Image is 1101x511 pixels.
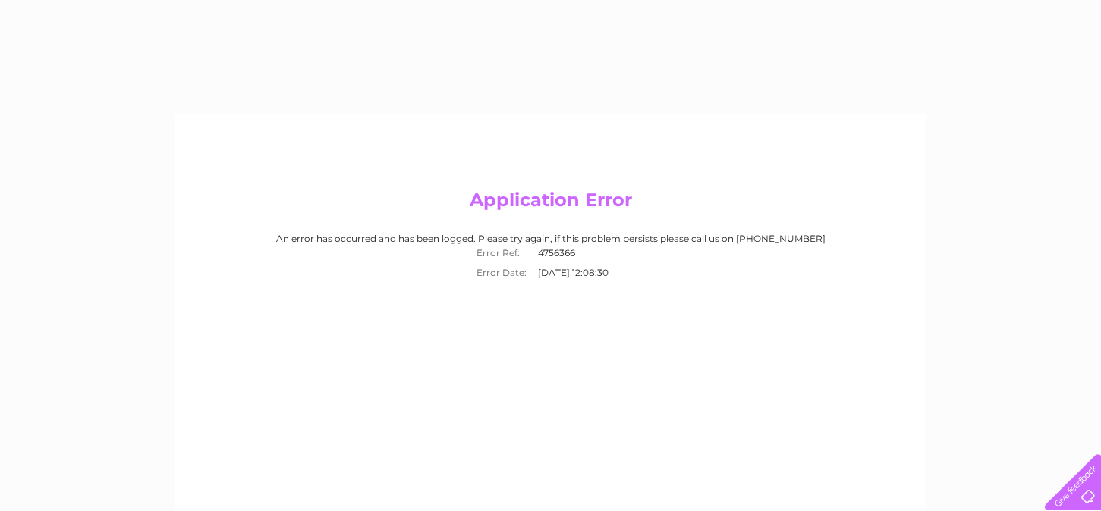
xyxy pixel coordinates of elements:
[469,243,534,263] th: Error Ref:
[469,263,534,283] th: Error Date:
[534,243,632,263] td: 4756366
[190,190,912,218] h2: Application Error
[534,263,632,283] td: [DATE] 12:08:30
[190,234,912,283] div: An error has occurred and has been logged. Please try again, if this problem persists please call...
